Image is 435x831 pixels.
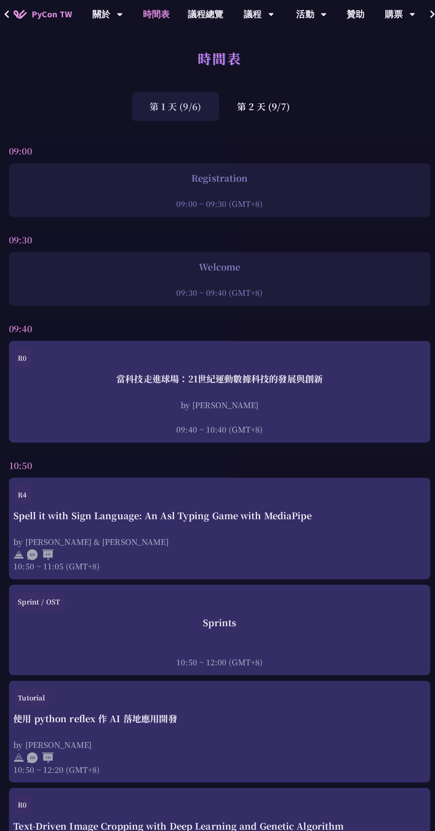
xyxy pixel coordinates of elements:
div: Text-Driven Image Cropping with Deep Learning and Genetic Algorithm [13,811,422,825]
div: 10:50 ~ 12:00 (GMT+8) [13,650,422,661]
a: R0 當科技走進球場：21世紀運動數據科技的發展與創新 by [PERSON_NAME] 09:40 ~ 10:40 (GMT+8) [13,346,422,431]
div: 第 2 天 (9/7) [217,91,305,120]
img: ENEN.5a408d1.svg [27,544,53,555]
div: R4 [13,481,31,499]
div: 09:40 ~ 10:40 (GMT+8) [13,420,422,431]
div: 09:00 [9,138,426,162]
div: 09:40 [9,314,426,338]
div: 09:00 ~ 09:30 (GMT+8) [13,196,422,207]
div: 第 1 天 (9/6) [130,91,217,120]
div: Welcome [13,258,422,271]
div: R0 [13,788,31,806]
div: 10:50 [9,449,426,473]
div: 10:50 ~ 12:20 (GMT+8) [13,756,422,767]
img: Home icon of PyCon TW 2025 [13,10,27,19]
img: svg+xml;base64,PHN2ZyB4bWxucz0iaHR0cDovL3d3dy53My5vcmcvMjAwMC9zdmciIHdpZHRoPSIyNCIgaGVpZ2h0PSIyNC... [13,745,24,756]
img: svg+xml;base64,PHN2ZyB4bWxucz0iaHR0cDovL3d3dy53My5vcmcvMjAwMC9zdmciIHdpZHRoPSIyNCIgaGVpZ2h0PSIyNC... [13,544,24,555]
div: Spell it with Sign Language: An Asl Typing Game with MediaPipe [13,504,422,517]
span: PyCon TW [31,8,71,21]
div: 10:50 ~ 11:05 (GMT+8) [13,555,422,566]
div: Sprints [13,610,422,624]
div: 09:30 [9,226,426,250]
div: 當科技走進球場：21世紀運動數據科技的發展與創新 [13,369,422,382]
div: Sprint / OST [13,587,64,605]
div: Tutorial [13,682,49,700]
div: R0 [13,346,31,363]
a: Tutorial 使用 python reflex 作 AI 落地應用開發 by [PERSON_NAME] 10:50 ~ 12:20 (GMT+8) [13,682,422,767]
div: 09:30 ~ 09:40 (GMT+8) [13,284,422,295]
div: by [PERSON_NAME] & [PERSON_NAME] [13,531,422,542]
a: R4 Spell it with Sign Language: An Asl Typing Game with MediaPipe by [PERSON_NAME] & [PERSON_NAME... [13,481,422,566]
a: PyCon TW [4,3,80,25]
div: by [PERSON_NAME] [13,395,422,406]
div: Registration [13,170,422,183]
h1: 時間表 [196,44,240,71]
div: 使用 python reflex 作 AI 落地應用開發 [13,705,422,719]
img: ZHZH.38617ef.svg [27,745,53,756]
div: by [PERSON_NAME] [13,732,422,743]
